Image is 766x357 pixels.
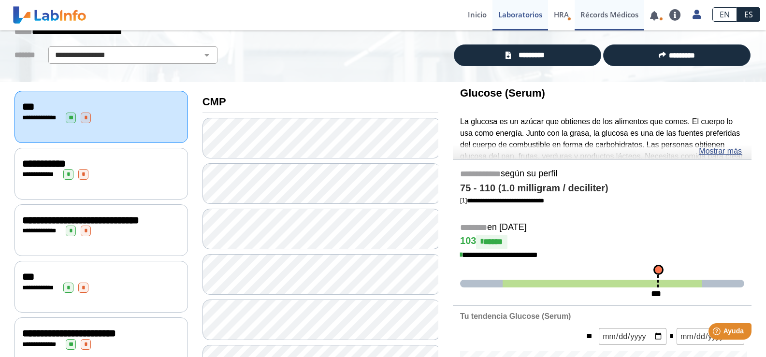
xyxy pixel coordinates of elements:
[460,169,744,180] h5: según su perfil
[599,328,666,345] input: mm/dd/yyyy
[680,319,755,346] iframe: Help widget launcher
[460,312,571,320] b: Tu tendencia Glucose (Serum)
[737,7,760,22] a: ES
[677,328,744,345] input: mm/dd/yyyy
[460,235,744,249] h4: 103
[460,116,744,197] p: La glucosa es un azúcar que obtienes de los alimentos que comes. El cuerpo lo usa como energía. J...
[712,7,737,22] a: EN
[460,222,744,233] h5: en [DATE]
[699,145,742,157] a: Mostrar más
[460,87,545,99] b: Glucose (Serum)
[202,96,226,108] b: CMP
[460,183,744,194] h4: 75 - 110 (1.0 milligram / deciliter)
[460,197,544,204] a: [1]
[554,10,569,19] span: HRA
